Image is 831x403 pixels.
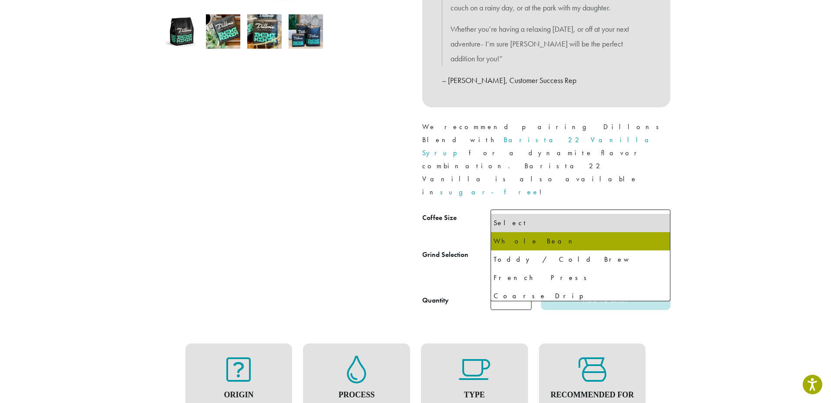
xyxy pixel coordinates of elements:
span: 2 lb | $38.75 $29.06 [491,210,670,231]
h4: Recommended For [548,390,637,400]
img: Dillons - Image 2 [206,14,240,49]
a: Barista 22 Vanilla Syrup [422,135,656,157]
span: 2 lb | $38.75 $29.06 [495,212,570,229]
p: We recommend pairing Dillons Blend with for a dynamite flavor combination. Barista 22 Vanilla is ... [422,120,670,199]
img: Dillons - Image 3 [247,14,282,49]
h4: Origin [194,390,284,400]
div: Coarse Drip [494,290,667,303]
p: – [PERSON_NAME], Customer Success Rep [442,73,651,88]
div: Toddy / Cold Brew [494,253,667,266]
p: Whether you’re having a relaxing [DATE], or off at your next adventure- I’m sure [PERSON_NAME] wi... [451,22,642,66]
div: French Press [494,271,667,284]
label: Coffee Size [422,212,491,224]
img: Dillons [165,14,199,49]
label: Grind Selection [422,249,491,261]
h4: Type [430,390,519,400]
div: Quantity [422,295,449,306]
li: Select [491,214,670,232]
img: Dillons - Image 4 [289,14,323,49]
div: Whole Bean [494,235,667,248]
h4: Process [312,390,401,400]
a: sugar-free [440,187,539,197]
